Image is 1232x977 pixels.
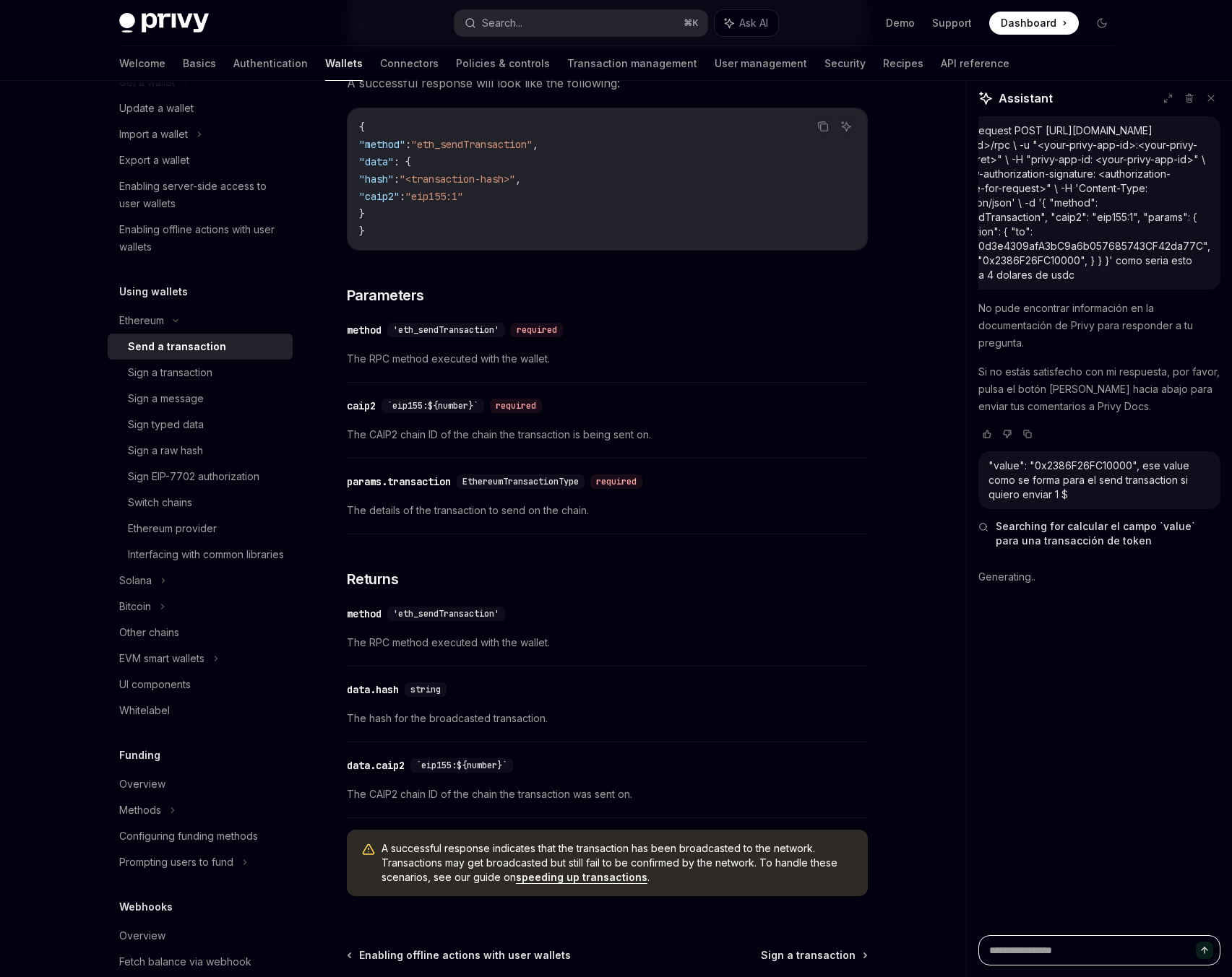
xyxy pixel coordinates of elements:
span: Ask AI [739,16,768,30]
span: "data" [359,155,394,168]
div: Enabling offline actions with user wallets [119,221,284,256]
div: Overview [119,776,165,793]
h5: Using wallets [119,283,188,300]
a: UI components [108,672,293,698]
div: Whitelabel [119,702,170,719]
span: "eth_sendTransaction" [411,138,533,151]
button: Send message [1196,942,1213,959]
a: Interfacing with common libraries [108,542,293,568]
h5: Funding [119,747,160,764]
span: "eip155:1" [405,190,463,203]
div: Ethereum provider [128,520,217,537]
div: Sign a message [128,390,204,407]
span: 'eth_sendTransaction' [393,324,499,336]
a: Demo [886,16,915,30]
div: required [590,474,642,489]
span: string [410,684,441,695]
div: Import a wallet [119,126,188,143]
a: Export a wallet [108,147,293,173]
div: UI components [119,676,191,693]
a: Enabling offline actions with user wallets [108,217,293,260]
div: Prompting users to fund [119,854,233,871]
p: No pude encontrar información en la documentación de Privy para responder a tu pregunta. [978,300,1220,352]
span: Parameters [347,285,424,305]
span: , [515,173,521,186]
div: Fetch balance via webhook [119,953,251,971]
a: Update a wallet [108,95,293,121]
div: required [511,323,563,337]
a: Send a transaction [108,334,293,360]
a: Sign a transaction [761,948,866,963]
div: Search... [482,14,522,32]
div: Generating.. [978,558,1220,596]
span: Searching for calcular el campo `value` para una transacción de token [996,519,1220,548]
div: Interfacing with common libraries [128,546,284,563]
div: Update a wallet [119,100,194,117]
a: Security [824,46,866,81]
p: Si no estás satisfecho con mi respuesta, por favor, pulsa el botón [PERSON_NAME] hacia abajo para... [978,363,1220,415]
div: Bitcoin [119,598,151,615]
div: Configuring funding methods [119,828,258,845]
span: The details of the transaction to send on the chain. [347,502,868,519]
a: Policies & controls [456,46,550,81]
span: A successful response indicates that the transaction has been broadcasted to the network. Transac... [382,841,853,885]
span: } [359,207,365,220]
button: Ask AI [837,117,856,136]
div: Switch chains [128,494,192,511]
div: required [490,399,542,413]
div: Solana [119,572,152,589]
span: The CAIP2 chain ID of the chain the transaction is being sent on. [347,426,868,443]
span: The CAIP2 chain ID of the chain the transaction was sent on. [347,786,868,803]
a: speeding up transactions [516,871,647,884]
span: : [400,190,405,203]
h5: Webhooks [119,898,173,916]
div: method [347,607,382,621]
a: Recipes [883,46,923,81]
a: Ethereum provider [108,516,293,542]
div: Sign typed data [128,416,204,433]
div: caip2 [347,399,376,413]
span: : { [394,155,411,168]
div: Methods [119,802,161,819]
div: Sign a raw hash [128,442,203,459]
button: Toggle dark mode [1090,12,1113,35]
span: `eip155:${number}` [387,400,478,412]
span: { [359,121,365,134]
a: Transaction management [567,46,697,81]
div: Ethereum [119,312,164,329]
a: Welcome [119,46,165,81]
span: Enabling offline actions with user wallets [359,948,571,963]
div: EVM smart wallets [119,650,204,667]
span: The RPC method executed with the wallet. [347,634,868,651]
a: Enabling offline actions with user wallets [348,948,571,963]
span: 'eth_sendTransaction' [393,608,499,620]
a: Basics [183,46,216,81]
a: Overview [108,923,293,949]
a: Whitelabel [108,698,293,724]
a: Support [932,16,972,30]
span: A successful response will look like the following: [347,73,868,93]
span: The RPC method executed with the wallet. [347,350,868,368]
a: Connectors [380,46,439,81]
span: The hash for the broadcasted transaction. [347,710,868,727]
button: Copy the contents from the code block [814,117,832,136]
div: Other chains [119,624,179,641]
span: Dashboard [1001,16,1056,30]
div: data.hash [347,682,399,697]
a: Sign a transaction [108,360,293,386]
a: Fetch balance via webhook [108,949,293,975]
div: Send a transaction [128,338,226,355]
a: Wallets [325,46,363,81]
span: : [405,138,411,151]
span: "caip2" [359,190,400,203]
div: "value": "0x2386F26FC10000", ese value como se forma para el send transaction si quiero enviar 1 $ [988,459,1210,502]
div: data.caip2 [347,758,405,773]
span: : [394,173,400,186]
div: $ curl --request POST [URL][DOMAIN_NAME]<wallet_id>/rpc \ -u "<your-privy-app-id>:<your-privy-app... [936,123,1210,282]
button: Search...⌘K [455,10,707,36]
a: Authentication [233,46,308,81]
div: Export a wallet [119,152,189,169]
a: API reference [941,46,1009,81]
span: , [533,138,538,151]
span: "hash" [359,173,394,186]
